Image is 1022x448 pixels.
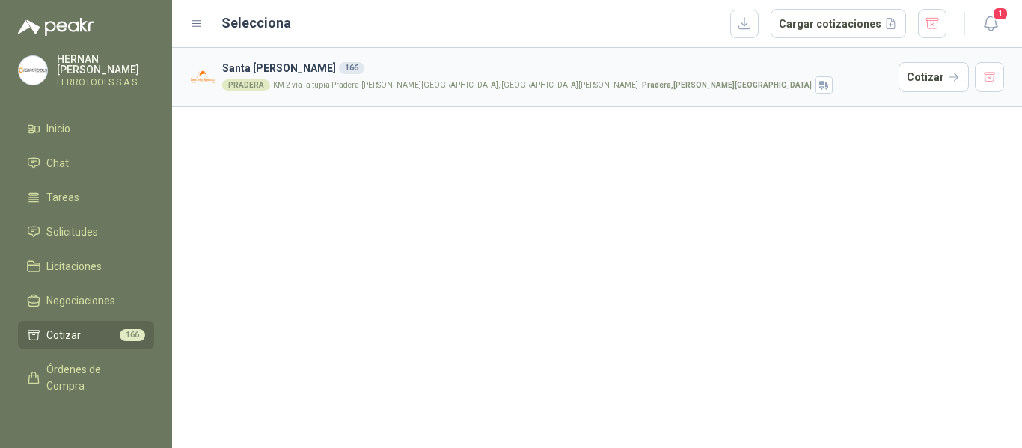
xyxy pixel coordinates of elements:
a: Tareas [18,183,154,212]
a: Solicitudes [18,218,154,246]
span: Órdenes de Compra [46,361,140,394]
span: Chat [46,155,69,171]
span: Solicitudes [46,224,98,240]
img: Logo peakr [18,18,94,36]
div: 166 [339,62,364,74]
a: Negociaciones [18,286,154,315]
span: Licitaciones [46,258,102,274]
button: Cargar cotizaciones [771,9,906,39]
button: Cotizar [899,62,969,92]
img: Company Logo [19,56,47,85]
span: Negociaciones [46,292,115,309]
span: Tareas [46,189,79,206]
span: 1 [992,7,1009,21]
h2: Selecciona [221,13,291,34]
p: FERROTOOLS S.A.S. [57,78,154,87]
a: Remisiones [18,406,154,435]
a: Órdenes de Compra [18,355,154,400]
img: Company Logo [190,64,216,90]
strong: Pradera , [PERSON_NAME][GEOGRAPHIC_DATA] [642,81,812,89]
p: HERNAN [PERSON_NAME] [57,54,154,75]
a: Chat [18,149,154,177]
div: PRADERA [222,79,270,91]
a: Inicio [18,114,154,143]
a: Licitaciones [18,252,154,280]
span: Cotizar [46,327,81,343]
a: Cotizar166 [18,321,154,349]
button: 1 [977,10,1004,37]
span: Inicio [46,120,70,137]
span: 166 [120,329,145,341]
h3: Santa [PERSON_NAME] [222,60,893,76]
p: KM 2 vía la tupia Pradera-[PERSON_NAME][GEOGRAPHIC_DATA], [GEOGRAPHIC_DATA][PERSON_NAME] - [273,82,812,89]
